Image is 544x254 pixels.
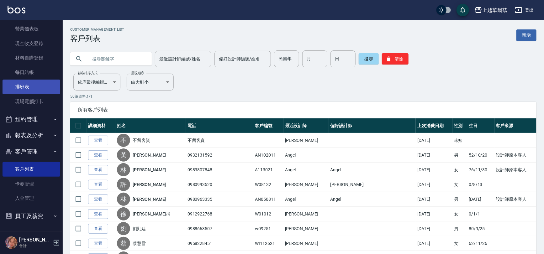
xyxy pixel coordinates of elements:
td: [DATE] [416,192,452,207]
a: 現場電腦打卡 [3,94,60,109]
td: A113021 [253,163,283,177]
button: 報表及分析 [3,127,60,143]
td: 0980993520 [186,177,254,192]
td: 設計師原本客人 [494,163,536,177]
td: 女 [452,177,467,192]
td: [DATE] [416,236,452,251]
a: 查看 [88,180,108,189]
span: 所有客戶列表 [78,107,529,113]
td: Angel [283,192,329,207]
th: 最近設計師 [283,118,329,133]
td: 0980963335 [186,192,254,207]
th: 上次消費日期 [416,118,452,133]
button: 清除 [382,53,409,65]
td: W08132 [253,177,283,192]
a: 蔡慧雪 [133,240,146,246]
a: 劉則廷 [133,225,146,232]
td: 0/8/13 [467,177,494,192]
div: 蔡 [117,237,130,250]
a: 查看 [88,194,108,204]
a: 查看 [88,136,108,145]
td: AN050811 [253,192,283,207]
td: [PERSON_NAME] [283,133,329,148]
th: 客戶編號 [253,118,283,133]
a: 不留客資 [133,137,150,143]
td: [PERSON_NAME] [283,236,329,251]
td: 80/9/25 [467,221,494,236]
h2: Customer Management List [70,28,124,32]
td: [PERSON_NAME] [329,177,416,192]
a: 新增 [516,29,536,41]
a: 每日結帳 [3,65,60,80]
th: 生日 [467,118,494,133]
td: 男 [452,192,467,207]
td: [DATE] [416,148,452,163]
a: 排班表 [3,80,60,94]
button: 搜尋 [359,53,379,65]
td: [DATE] [416,133,452,148]
div: 依序最後編輯時間 [73,74,120,91]
button: 員工及薪資 [3,208,60,224]
a: 營業儀表板 [3,22,60,36]
td: 0/1/1 [467,207,494,221]
td: 52/10/20 [467,148,494,163]
p: 會計 [19,243,51,249]
td: 女 [452,207,467,221]
td: Angel [329,192,416,207]
label: 顧客排序方式 [78,71,98,75]
td: AN102011 [253,148,283,163]
td: 62/11/26 [467,236,494,251]
th: 偏好設計師 [329,118,416,133]
td: 76/11/30 [467,163,494,177]
div: 許 [117,178,130,191]
div: 由大到小 [127,74,174,91]
h3: 客戶列表 [70,34,124,43]
th: 詳細資料 [87,118,115,133]
td: 0912922768 [186,207,254,221]
a: 查看 [88,224,108,234]
td: [PERSON_NAME] [283,221,329,236]
div: 不 [117,134,130,147]
div: 上越華爾茲 [482,6,507,14]
td: WI112621 [253,236,283,251]
img: Logo [8,6,25,13]
td: Angel [283,163,329,177]
td: [DATE] [416,163,452,177]
a: [PERSON_NAME] [133,181,166,188]
td: Angel [283,148,329,163]
th: 姓名 [115,118,186,133]
button: 客戶管理 [3,143,60,160]
button: 上越華爾茲 [472,4,510,17]
div: 林 [117,193,130,206]
td: 0988663507 [186,221,254,236]
td: [PERSON_NAME] [283,177,329,192]
h5: [PERSON_NAME] [19,237,51,243]
a: [PERSON_NAME] [133,152,166,158]
a: 入金管理 [3,191,60,205]
a: 查看 [88,150,108,160]
a: 查看 [88,165,108,175]
a: [PERSON_NAME]捐 [133,211,170,217]
a: 卡券管理 [3,177,60,191]
img: Person [5,236,18,249]
td: 0932131592 [186,148,254,163]
td: [DATE] [416,221,452,236]
td: [DATE] [416,177,452,192]
td: 0983807848 [186,163,254,177]
a: 現金收支登錄 [3,36,60,51]
th: 客戶來源 [494,118,536,133]
a: [PERSON_NAME] [133,167,166,173]
th: 電話 [186,118,254,133]
a: 客戶列表 [3,162,60,176]
td: W01012 [253,207,283,221]
button: save [457,4,469,16]
td: 男 [452,148,467,163]
button: 預約管理 [3,111,60,127]
div: 林 [117,163,130,176]
td: 設計師原本客人 [494,192,536,207]
a: [PERSON_NAME] [133,196,166,202]
th: 性別 [452,118,467,133]
td: 女 [452,236,467,251]
td: w09251 [253,221,283,236]
td: [PERSON_NAME] [283,207,329,221]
